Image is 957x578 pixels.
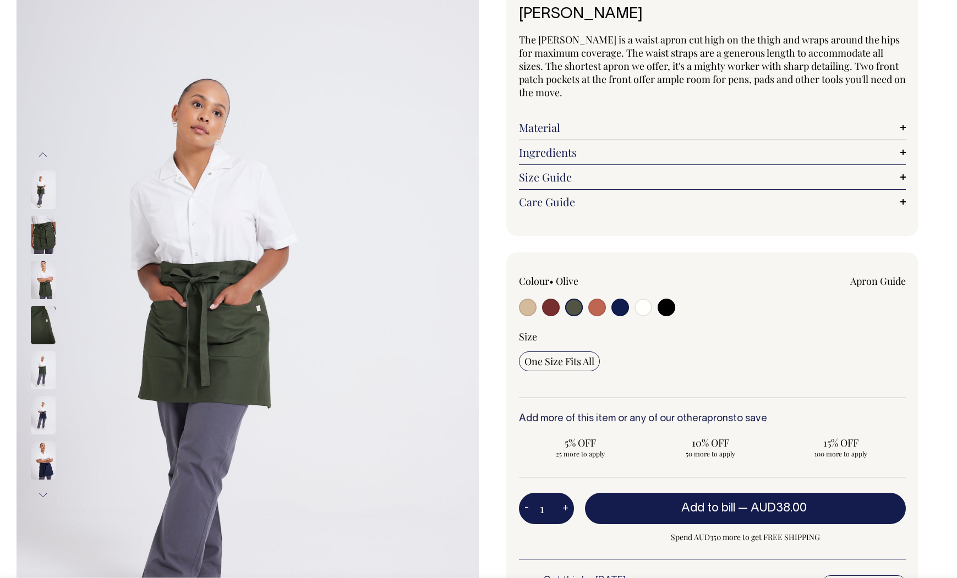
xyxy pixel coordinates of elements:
a: Ingredients [519,146,906,159]
div: Colour [519,274,674,288]
label: Olive [556,274,578,288]
span: 50 more to apply [654,449,767,458]
a: Size Guide [519,170,906,184]
img: olive [31,306,56,344]
span: 10% OFF [654,436,767,449]
h1: [PERSON_NAME] [519,6,906,23]
img: dark-navy [31,396,56,434]
img: olive [31,216,56,254]
button: - [519,498,534,520]
button: Next [35,483,51,508]
img: dark-navy [31,441,56,480]
a: Apron Guide [850,274,906,288]
span: 15% OFF [784,436,896,449]
span: — [738,503,810,514]
a: Care Guide [519,195,906,208]
button: Add to bill —AUD38.00 [585,493,906,524]
span: The [PERSON_NAME] is a waist apron cut high on the thigh and wraps around the hips for maximum co... [519,33,906,99]
span: 100 more to apply [784,449,896,458]
input: 10% OFF 50 more to apply [649,433,772,461]
img: olive [31,261,56,299]
button: Previous [35,142,51,167]
span: Add to bill [681,503,735,514]
span: 5% OFF [524,436,637,449]
a: aprons [702,414,733,423]
span: 25 more to apply [524,449,637,458]
button: + [557,498,574,520]
input: One Size Fits All [519,351,600,371]
a: Material [519,121,906,134]
img: olive [31,351,56,389]
div: Size [519,330,906,343]
span: One Size Fits All [524,355,594,368]
span: • [549,274,554,288]
span: Spend AUD350 more to get FREE SHIPPING [585,531,906,544]
span: AUD38.00 [751,503,807,514]
input: 5% OFF 25 more to apply [519,433,642,461]
input: 15% OFF 100 more to apply [779,433,902,461]
img: olive [31,170,56,209]
h6: Add more of this item or any of our other to save [519,414,906,425]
